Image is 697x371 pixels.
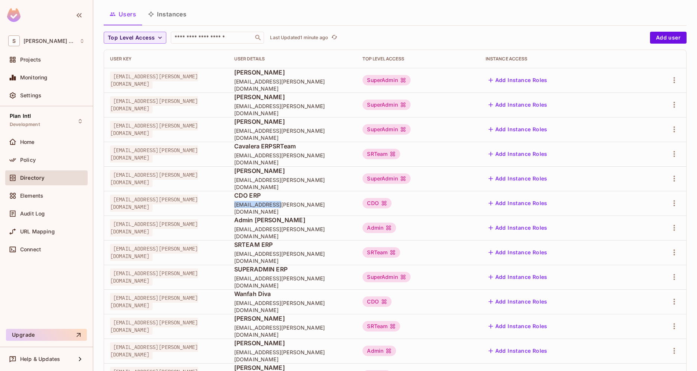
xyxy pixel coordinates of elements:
[20,175,44,181] span: Directory
[234,56,351,62] div: User Details
[328,33,339,42] span: Click to refresh data
[362,247,400,258] div: SRTeam
[104,5,142,23] button: Users
[234,226,351,240] span: [EMAIL_ADDRESS][PERSON_NAME][DOMAIN_NAME]
[234,68,351,76] span: [PERSON_NAME]
[110,219,198,236] span: [EMAIL_ADDRESS][PERSON_NAME][DOMAIN_NAME]
[110,342,198,359] span: [EMAIL_ADDRESS][PERSON_NAME][DOMAIN_NAME]
[362,124,411,135] div: SuperAdmin
[10,122,40,128] span: Development
[234,167,351,175] span: [PERSON_NAME]
[108,33,155,43] span: Top Level Access
[362,173,411,184] div: SuperAdmin
[234,299,351,314] span: [EMAIL_ADDRESS][PERSON_NAME][DOMAIN_NAME]
[362,296,391,307] div: CDO
[362,56,473,62] div: Top Level Access
[234,250,351,264] span: [EMAIL_ADDRESS][PERSON_NAME][DOMAIN_NAME]
[20,75,48,81] span: Monitoring
[234,324,351,338] span: [EMAIL_ADDRESS][PERSON_NAME][DOMAIN_NAME]
[20,193,43,199] span: Elements
[486,56,631,62] div: Instance Access
[234,265,351,273] span: SUPERADMIN ERP
[20,211,45,217] span: Audit Log
[486,345,550,357] button: Add Instance Roles
[486,74,550,86] button: Add Instance Roles
[110,318,198,335] span: [EMAIL_ADDRESS][PERSON_NAME][DOMAIN_NAME]
[331,34,337,41] span: refresh
[234,201,351,215] span: [EMAIL_ADDRESS][PERSON_NAME][DOMAIN_NAME]
[110,293,198,310] span: [EMAIL_ADDRESS][PERSON_NAME][DOMAIN_NAME]
[20,139,35,145] span: Home
[234,142,351,150] span: Cavalera ERPSRTeam
[234,93,351,101] span: [PERSON_NAME]
[486,123,550,135] button: Add Instance Roles
[362,149,400,159] div: SRTeam
[234,275,351,289] span: [EMAIL_ADDRESS][PERSON_NAME][DOMAIN_NAME]
[110,56,222,62] div: User Key
[486,320,550,332] button: Add Instance Roles
[234,191,351,199] span: CDO ERP
[234,176,351,191] span: [EMAIL_ADDRESS][PERSON_NAME][DOMAIN_NAME]
[110,195,198,212] span: [EMAIL_ADDRESS][PERSON_NAME][DOMAIN_NAME]
[142,5,192,23] button: Instances
[486,271,550,283] button: Add Instance Roles
[110,170,198,187] span: [EMAIL_ADDRESS][PERSON_NAME][DOMAIN_NAME]
[110,268,198,286] span: [EMAIL_ADDRESS][PERSON_NAME][DOMAIN_NAME]
[20,229,55,235] span: URL Mapping
[20,157,36,163] span: Policy
[8,35,20,46] span: S
[234,127,351,141] span: [EMAIL_ADDRESS][PERSON_NAME][DOMAIN_NAME]
[486,99,550,111] button: Add Instance Roles
[234,78,351,92] span: [EMAIL_ADDRESS][PERSON_NAME][DOMAIN_NAME]
[234,216,351,224] span: Admin [PERSON_NAME]
[110,244,198,261] span: [EMAIL_ADDRESS][PERSON_NAME][DOMAIN_NAME]
[20,57,41,63] span: Projects
[362,321,400,331] div: SRTeam
[234,117,351,126] span: [PERSON_NAME]
[362,75,411,85] div: SuperAdmin
[486,296,550,308] button: Add Instance Roles
[23,38,76,44] span: Workspace: Sawala Cloud
[20,92,41,98] span: Settings
[486,173,550,185] button: Add Instance Roles
[20,356,60,362] span: Help & Updates
[104,32,166,44] button: Top Level Access
[234,339,351,347] span: [PERSON_NAME]
[362,346,396,356] div: Admin
[650,32,687,44] button: Add user
[234,290,351,298] span: Wanfah Diva
[7,8,21,22] img: SReyMgAAAABJRU5ErkJggg==
[486,222,550,234] button: Add Instance Roles
[234,240,351,249] span: SRTEAM ERP
[20,246,41,252] span: Connect
[110,145,198,163] span: [EMAIL_ADDRESS][PERSON_NAME][DOMAIN_NAME]
[10,113,31,119] span: Plan Intl
[110,121,198,138] span: [EMAIL_ADDRESS][PERSON_NAME][DOMAIN_NAME]
[486,246,550,258] button: Add Instance Roles
[362,198,391,208] div: CDO
[362,272,411,282] div: SuperAdmin
[486,197,550,209] button: Add Instance Roles
[270,35,328,41] p: Last Updated 1 minute ago
[234,314,351,323] span: [PERSON_NAME]
[486,148,550,160] button: Add Instance Roles
[362,223,396,233] div: Admin
[6,329,87,341] button: Upgrade
[110,96,198,113] span: [EMAIL_ADDRESS][PERSON_NAME][DOMAIN_NAME]
[234,349,351,363] span: [EMAIL_ADDRESS][PERSON_NAME][DOMAIN_NAME]
[110,72,198,89] span: [EMAIL_ADDRESS][PERSON_NAME][DOMAIN_NAME]
[234,152,351,166] span: [EMAIL_ADDRESS][PERSON_NAME][DOMAIN_NAME]
[330,33,339,42] button: refresh
[234,103,351,117] span: [EMAIL_ADDRESS][PERSON_NAME][DOMAIN_NAME]
[362,100,411,110] div: SuperAdmin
